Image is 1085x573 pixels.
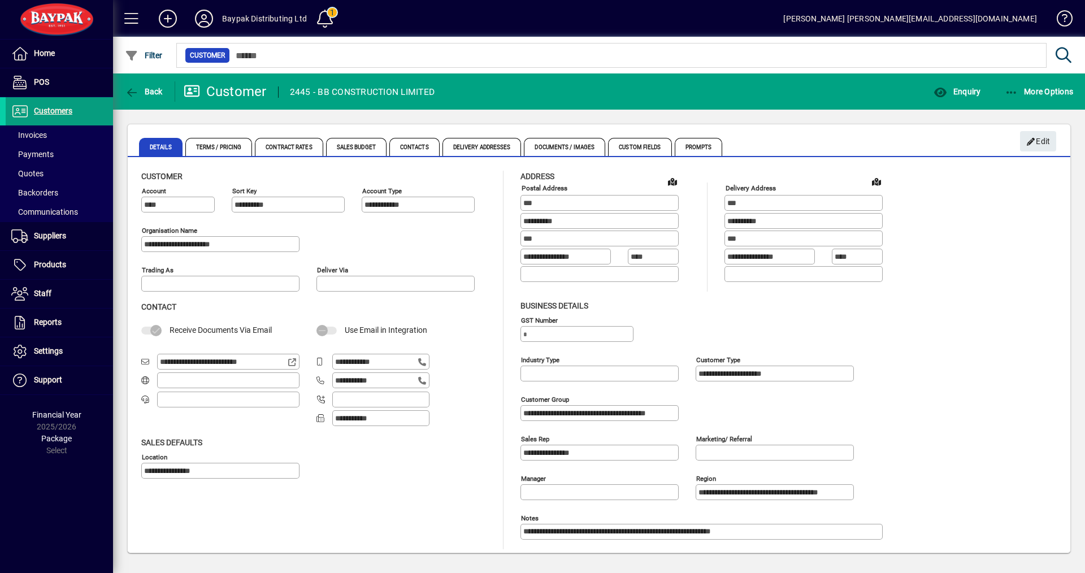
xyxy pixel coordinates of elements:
[142,227,197,235] mat-label: Organisation name
[6,183,113,202] a: Backorders
[521,355,559,363] mat-label: Industry type
[34,49,55,58] span: Home
[783,10,1037,28] div: [PERSON_NAME] [PERSON_NAME][EMAIL_ADDRESS][DOMAIN_NAME]
[32,410,81,419] span: Financial Year
[41,434,72,443] span: Package
[142,187,166,195] mat-label: Account
[232,187,257,195] mat-label: Sort key
[521,316,558,324] mat-label: GST Number
[190,50,225,61] span: Customer
[521,474,546,482] mat-label: Manager
[521,514,539,522] mat-label: Notes
[663,172,682,190] a: View on map
[34,375,62,384] span: Support
[520,172,554,181] span: Address
[186,8,222,29] button: Profile
[185,138,253,156] span: Terms / Pricing
[931,81,983,102] button: Enquiry
[141,172,183,181] span: Customer
[141,302,176,311] span: Contact
[255,138,323,156] span: Contract Rates
[6,125,113,145] a: Invoices
[122,81,166,102] button: Back
[362,187,402,195] mat-label: Account Type
[6,309,113,337] a: Reports
[1048,2,1071,39] a: Knowledge Base
[222,10,307,28] div: Baypak Distributing Ltd
[34,318,62,327] span: Reports
[520,301,588,310] span: Business details
[184,83,267,101] div: Customer
[290,83,435,101] div: 2445 - BB CONSTRUCTION LIMITED
[675,138,723,156] span: Prompts
[696,355,740,363] mat-label: Customer type
[6,222,113,250] a: Suppliers
[696,474,716,482] mat-label: Region
[524,138,605,156] span: Documents / Images
[11,188,58,197] span: Backorders
[142,266,173,274] mat-label: Trading as
[867,172,886,190] a: View on map
[696,435,752,442] mat-label: Marketing/ Referral
[11,150,54,159] span: Payments
[1020,131,1056,151] button: Edit
[6,366,113,394] a: Support
[1026,132,1051,151] span: Edit
[6,251,113,279] a: Products
[521,395,569,403] mat-label: Customer group
[34,289,51,298] span: Staff
[150,8,186,29] button: Add
[139,138,183,156] span: Details
[1002,81,1077,102] button: More Options
[6,280,113,308] a: Staff
[34,106,72,115] span: Customers
[34,260,66,269] span: Products
[345,325,427,335] span: Use Email in Integration
[11,131,47,140] span: Invoices
[389,138,440,156] span: Contacts
[317,266,348,274] mat-label: Deliver via
[6,164,113,183] a: Quotes
[934,87,980,96] span: Enquiry
[34,346,63,355] span: Settings
[608,138,671,156] span: Custom Fields
[170,325,272,335] span: Receive Documents Via Email
[141,438,202,447] span: Sales defaults
[142,453,167,461] mat-label: Location
[6,145,113,164] a: Payments
[125,51,163,60] span: Filter
[326,138,387,156] span: Sales Budget
[122,45,166,66] button: Filter
[11,207,78,216] span: Communications
[1005,87,1074,96] span: More Options
[11,169,44,178] span: Quotes
[6,68,113,97] a: POS
[113,81,175,102] app-page-header-button: Back
[6,40,113,68] a: Home
[34,231,66,240] span: Suppliers
[521,435,549,442] mat-label: Sales rep
[34,77,49,86] span: POS
[125,87,163,96] span: Back
[6,337,113,366] a: Settings
[442,138,522,156] span: Delivery Addresses
[6,202,113,222] a: Communications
